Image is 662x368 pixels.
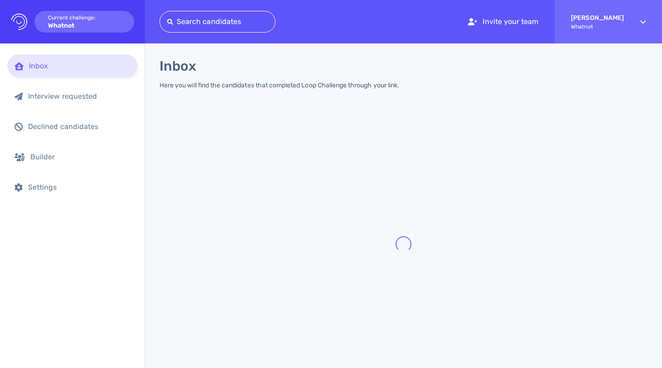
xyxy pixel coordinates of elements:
h1: Inbox [159,58,196,74]
div: Builder [30,153,130,161]
div: Settings [28,183,130,191]
div: Interview requested [28,92,130,100]
div: Inbox [29,62,130,70]
div: Declined candidates [28,122,130,131]
div: Here you will find the candidates that completed Loop Challenge through your link. [159,81,399,89]
span: Whatnot [571,24,624,30]
strong: [PERSON_NAME] [571,14,624,22]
